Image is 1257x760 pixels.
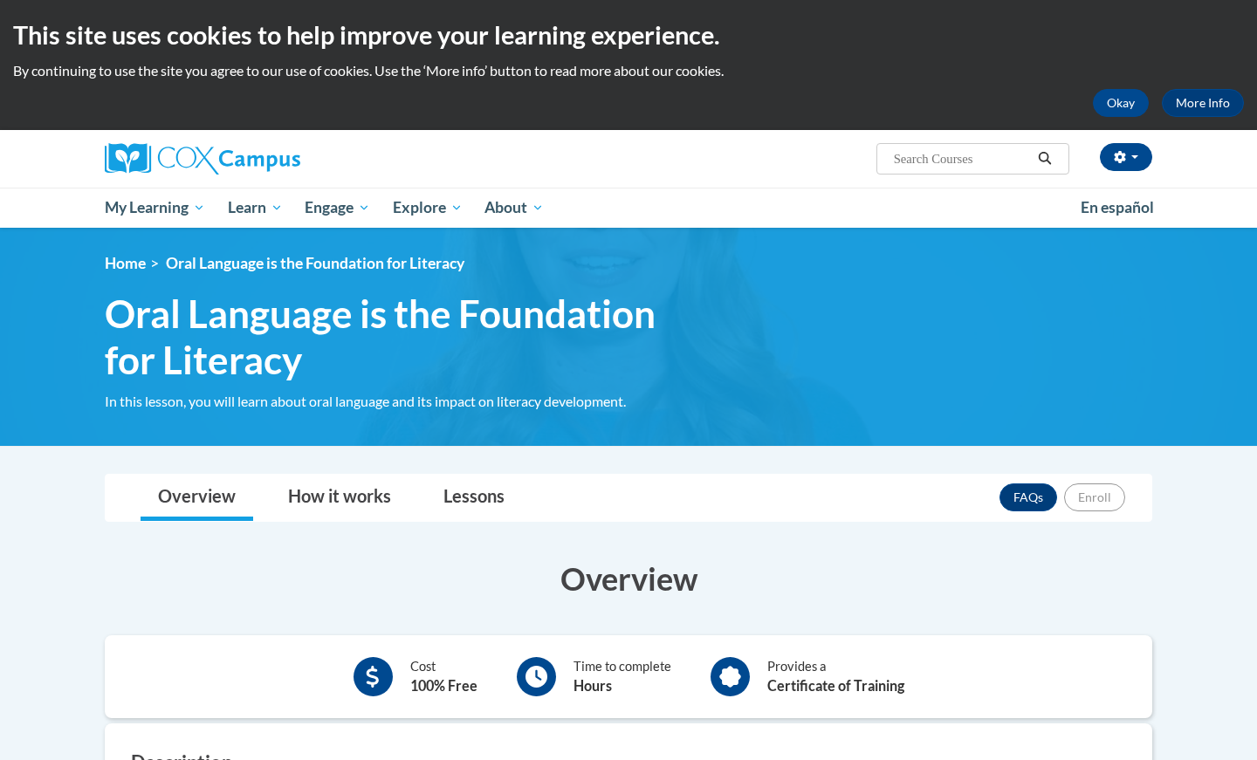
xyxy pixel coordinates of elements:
a: En español [1069,189,1165,226]
b: 100% Free [410,677,477,694]
div: Time to complete [574,657,671,696]
div: Cost [410,657,477,696]
a: My Learning [93,188,216,228]
span: Engage [305,197,370,218]
span: En español [1081,198,1154,216]
b: Hours [574,677,612,694]
img: Cox Campus [105,143,300,175]
div: Main menu [79,188,1178,228]
button: Enroll [1064,483,1125,511]
button: Search [1032,148,1058,169]
button: Okay [1093,89,1149,117]
h2: This site uses cookies to help improve your learning experience. [13,17,1244,52]
p: By continuing to use the site you agree to our use of cookies. Use the ‘More info’ button to read... [13,61,1244,80]
h3: Overview [105,557,1152,600]
a: More Info [1162,89,1244,117]
a: Learn [216,188,294,228]
span: Oral Language is the Foundation for Literacy [166,254,464,272]
span: About [484,197,544,218]
a: Overview [141,475,253,521]
span: Oral Language is the Foundation for Literacy [105,291,707,383]
div: Provides a [767,657,904,696]
span: Learn [228,197,283,218]
a: Cox Campus [105,143,436,175]
a: How it works [271,475,409,521]
span: Explore [393,197,463,218]
div: In this lesson, you will learn about oral language and its impact on literacy development. [105,392,707,411]
input: Search Courses [892,148,1032,169]
a: About [474,188,556,228]
a: Explore [381,188,474,228]
button: Account Settings [1100,143,1152,171]
a: Lessons [426,475,522,521]
a: FAQs [999,483,1057,511]
span: My Learning [105,197,205,218]
a: Engage [293,188,381,228]
a: Home [105,254,146,272]
b: Certificate of Training [767,677,904,694]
